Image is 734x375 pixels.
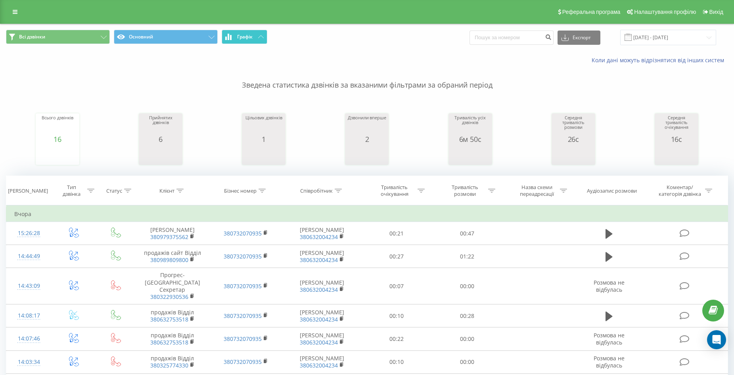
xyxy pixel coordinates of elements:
td: Прогрес-[GEOGRAPHIC_DATA] Секретар [136,268,209,304]
button: Основний [114,30,218,44]
div: 16 [42,135,73,143]
div: Прийнятих дзвінків [141,115,180,135]
span: Реферальна програма [562,9,621,15]
a: 380989809800 [150,256,188,264]
button: Експорт [558,31,600,45]
div: Тип дзвінка [58,184,85,197]
span: Всі дзвінки [19,34,45,40]
td: [PERSON_NAME] [282,327,361,350]
a: 380632753518 [150,316,188,323]
span: Розмова не відбулась [594,331,625,346]
span: Вихід [709,9,723,15]
a: 380325774330 [150,362,188,369]
div: Цільових дзвінків [245,115,282,135]
td: 00:47 [432,222,502,245]
a: 380322930536 [150,293,188,300]
div: Статус [106,187,122,194]
td: продажів Відділ [136,327,209,350]
td: 00:28 [432,304,502,327]
td: 00:00 [432,350,502,373]
span: Розмова не відбулась [594,279,625,293]
td: [PERSON_NAME] [282,245,361,268]
td: продажів сайт Відділ [136,245,209,268]
div: 6 [141,135,180,143]
a: 380632004234 [300,286,338,293]
div: Open Intercom Messenger [707,330,726,349]
a: 380632004234 [300,256,338,264]
div: Коментар/категорія дзвінка [657,184,703,197]
div: 6м 50с [450,135,490,143]
td: 00:27 [361,245,432,268]
td: продажів Відділ [136,350,209,373]
div: Середня тривалість розмови [554,115,593,135]
div: Тривалість розмови [444,184,486,197]
a: 380632004234 [300,362,338,369]
td: [PERSON_NAME] [282,304,361,327]
td: [PERSON_NAME] [282,222,361,245]
div: 1 [245,135,282,143]
div: [PERSON_NAME] [8,187,48,194]
td: 00:00 [432,327,502,350]
div: Всього дзвінків [42,115,73,135]
span: Розмова не відбулась [594,354,625,369]
td: 00:00 [432,268,502,304]
p: Зведена статистика дзвінків за вказаними фільтрами за обраний період [6,64,728,90]
a: Коли дані можуть відрізнятися вiд інших систем [592,56,728,64]
a: 380732070935 [224,358,262,365]
a: 380732070935 [224,335,262,342]
div: Назва схеми переадресації [516,184,558,197]
a: 380632004234 [300,316,338,323]
td: 01:22 [432,245,502,268]
td: 00:21 [361,222,432,245]
input: Пошук за номером [470,31,554,45]
div: Середня тривалість очікування [657,115,696,135]
td: [PERSON_NAME] [282,350,361,373]
div: 14:07:46 [14,331,43,346]
a: 380632004234 [300,233,338,241]
a: 380732070935 [224,230,262,237]
a: 380732070935 [224,312,262,320]
a: 380732070935 [224,282,262,290]
div: 14:03:34 [14,354,43,370]
div: Співробітник [300,187,333,194]
div: 26с [554,135,593,143]
div: Аудіозапис розмови [587,187,637,194]
div: Бізнес номер [224,187,257,194]
div: 14:44:49 [14,249,43,264]
a: 380632004234 [300,339,338,346]
div: 15:26:28 [14,226,43,241]
div: Клієнт [159,187,174,194]
div: Тривалість очікування [373,184,416,197]
a: 380632753518 [150,339,188,346]
div: 16с [657,135,696,143]
a: 380732070935 [224,253,262,260]
td: [PERSON_NAME] [282,268,361,304]
span: Налаштування профілю [634,9,696,15]
div: 14:43:09 [14,278,43,294]
div: Дзвонили вперше [348,115,386,135]
button: Графік [222,30,267,44]
div: 2 [348,135,386,143]
td: Вчора [6,206,728,222]
td: [PERSON_NAME] [136,222,209,245]
a: 380979375562 [150,233,188,241]
td: 00:07 [361,268,432,304]
td: 00:10 [361,350,432,373]
div: Тривалість усіх дзвінків [450,115,490,135]
button: Всі дзвінки [6,30,110,44]
td: продажів Відділ [136,304,209,327]
td: 00:22 [361,327,432,350]
td: 00:10 [361,304,432,327]
div: 14:08:17 [14,308,43,323]
span: Графік [237,34,253,40]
